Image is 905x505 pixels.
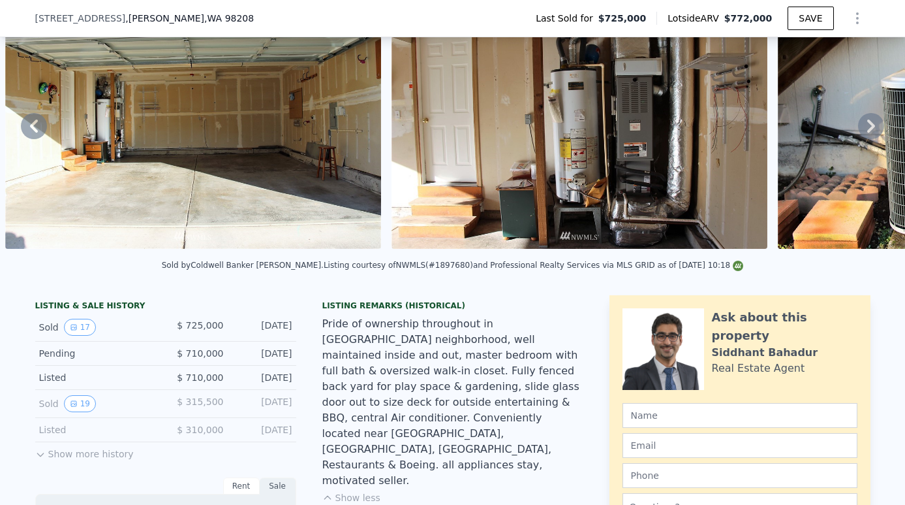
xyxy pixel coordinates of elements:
[125,12,254,25] span: , [PERSON_NAME]
[712,345,818,361] div: Siddhant Bahadur
[39,423,155,436] div: Listed
[234,371,292,384] div: [DATE]
[536,12,598,25] span: Last Sold for
[177,372,223,383] span: $ 710,000
[324,261,743,270] div: Listing courtesy of NWMLS (#1897680) and Professional Realty Services via MLS GRID as of [DATE] 1...
[162,261,324,270] div: Sold by Coldwell Banker [PERSON_NAME] .
[177,348,223,359] span: $ 710,000
[622,403,857,428] input: Name
[39,395,155,412] div: Sold
[322,491,380,504] button: Show less
[64,395,96,412] button: View historical data
[64,319,96,336] button: View historical data
[223,478,260,495] div: Rent
[177,425,223,435] span: $ 310,000
[204,13,254,24] span: , WA 98208
[39,319,155,336] div: Sold
[667,12,724,25] span: Lotside ARV
[322,316,583,489] div: Pride of ownership throughout in [GEOGRAPHIC_DATA] neighborhood, well maintained inside and out, ...
[724,13,773,24] span: $772,000
[35,301,296,314] div: LISTING & SALE HISTORY
[177,320,223,331] span: $ 725,000
[234,395,292,412] div: [DATE]
[39,347,155,360] div: Pending
[35,12,126,25] span: [STREET_ADDRESS]
[598,12,647,25] span: $725,000
[234,319,292,336] div: [DATE]
[234,347,292,360] div: [DATE]
[712,308,857,345] div: Ask about this property
[234,423,292,436] div: [DATE]
[844,5,870,31] button: Show Options
[712,361,805,376] div: Real Estate Agent
[622,463,857,488] input: Phone
[177,397,223,407] span: $ 315,500
[35,442,134,461] button: Show more history
[733,261,743,271] img: NWMLS Logo
[622,433,857,458] input: Email
[39,371,155,384] div: Listed
[260,478,296,495] div: Sale
[322,301,583,311] div: Listing Remarks (Historical)
[788,7,833,30] button: SAVE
